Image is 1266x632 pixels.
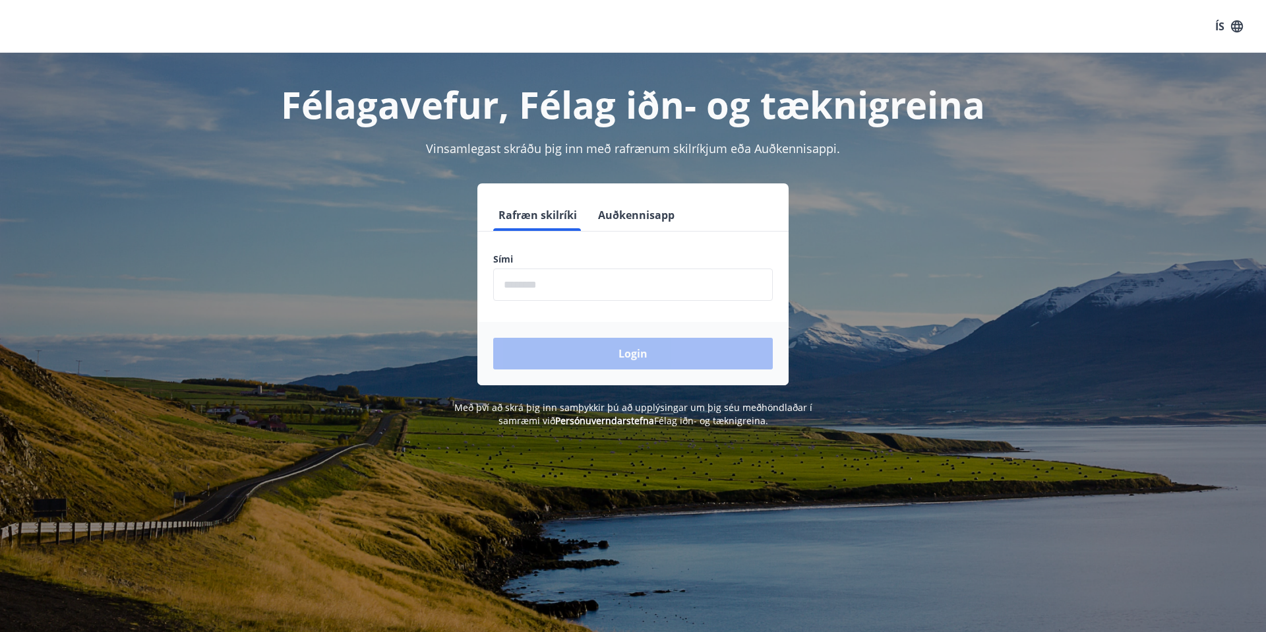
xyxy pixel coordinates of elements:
span: Vinsamlegast skráðu þig inn með rafrænum skilríkjum eða Auðkennisappi. [426,141,840,156]
button: Auðkennisapp [593,199,680,231]
a: Persónuverndarstefna [555,414,654,427]
h1: Félagavefur, Félag iðn- og tæknigreina [174,79,1092,129]
span: Með því að skrá þig inn samþykkir þú að upplýsingar um þig séu meðhöndlaðar í samræmi við Félag i... [454,401,812,427]
button: Rafræn skilríki [493,199,582,231]
label: Sími [493,253,773,266]
button: ÍS [1208,15,1250,38]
